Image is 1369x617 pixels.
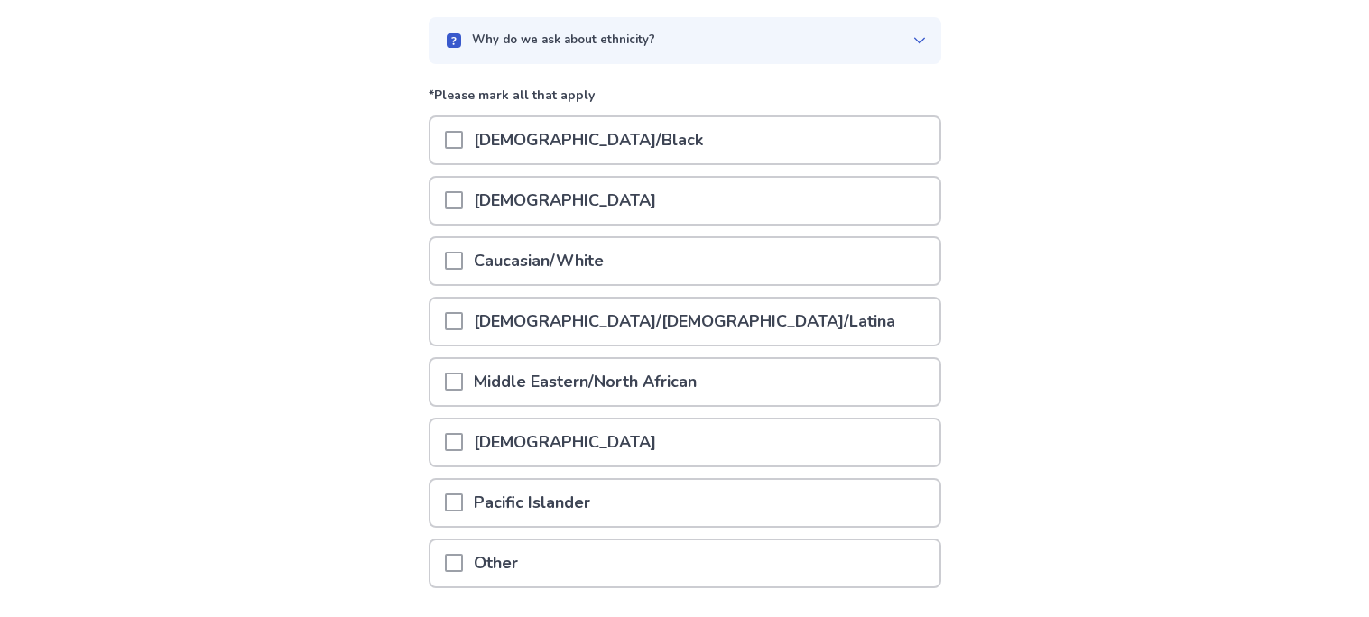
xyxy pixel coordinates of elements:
p: Pacific Islander [463,480,601,526]
p: [DEMOGRAPHIC_DATA]/Black [463,117,714,163]
p: *Please mark all that apply [429,86,941,115]
p: [DEMOGRAPHIC_DATA]/[DEMOGRAPHIC_DATA]/Latina [463,299,906,345]
p: [DEMOGRAPHIC_DATA] [463,419,667,465]
p: Middle Eastern/North African [463,359,708,405]
p: Why do we ask about ethnicity? [472,32,655,50]
p: [DEMOGRAPHIC_DATA] [463,178,667,224]
p: Other [463,540,529,586]
p: Caucasian/White [463,238,615,284]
